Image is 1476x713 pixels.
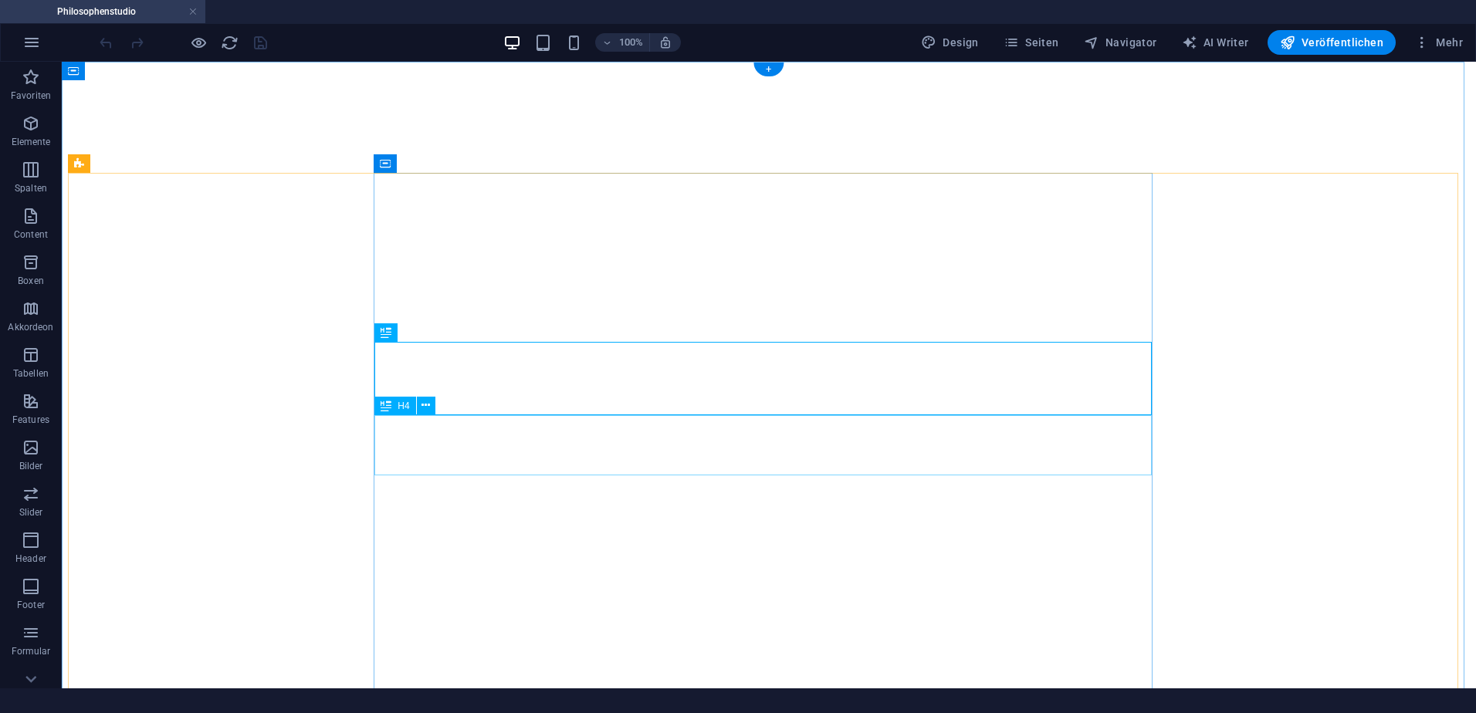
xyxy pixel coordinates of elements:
[595,33,650,52] button: 100%
[1176,30,1255,55] button: AI Writer
[12,136,51,148] p: Elemente
[997,30,1065,55] button: Seiten
[398,401,409,411] span: H4
[915,30,985,55] button: Design
[1084,35,1157,50] span: Navigator
[13,367,49,380] p: Tabellen
[8,321,53,333] p: Akkordeon
[221,34,239,52] i: Seite neu laden
[220,33,239,52] button: reload
[1004,35,1059,50] span: Seiten
[14,228,48,241] p: Content
[1414,35,1463,50] span: Mehr
[1408,30,1469,55] button: Mehr
[15,552,46,565] p: Header
[1268,30,1396,55] button: Veröffentlichen
[915,30,985,55] div: Design (Strg+Alt+Y)
[921,35,979,50] span: Design
[189,33,208,52] button: Klicke hier, um den Vorschau-Modus zu verlassen
[12,645,51,657] p: Formular
[1280,35,1383,50] span: Veröffentlichen
[17,599,45,611] p: Footer
[658,35,672,49] i: Bei Größenänderung Zoomstufe automatisch an das gewählte Gerät anpassen.
[19,460,43,472] p: Bilder
[18,275,44,287] p: Boxen
[753,63,784,76] div: +
[618,33,643,52] h6: 100%
[15,182,47,194] p: Spalten
[19,506,43,519] p: Slider
[1078,30,1163,55] button: Navigator
[11,90,51,102] p: Favoriten
[1182,35,1249,50] span: AI Writer
[12,414,49,426] p: Features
